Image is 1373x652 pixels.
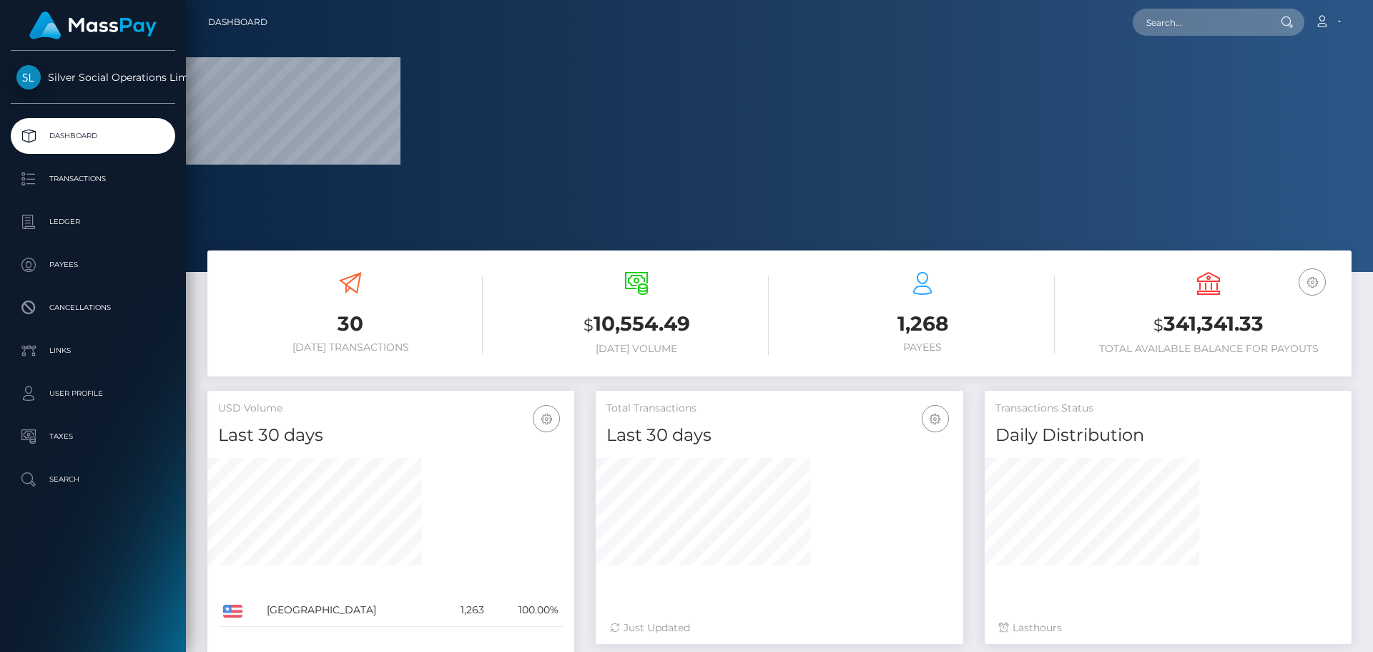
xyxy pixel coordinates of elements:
small: $ [1153,315,1163,335]
p: User Profile [16,383,169,404]
h3: 30 [218,310,483,338]
small: $ [584,315,594,335]
a: Links [11,333,175,369]
a: Ledger [11,204,175,240]
td: 1,263 [439,594,489,627]
p: Cancellations [16,297,169,318]
p: Transactions [16,168,169,190]
a: Taxes [11,419,175,454]
h6: [DATE] Volume [504,343,769,355]
h4: Daily Distribution [995,423,1341,448]
h5: Total Transactions [606,402,952,416]
img: US.png [223,605,242,618]
img: Silver Social Operations Limited [16,65,41,89]
h5: Transactions Status [995,402,1341,416]
a: Dashboard [208,7,267,37]
h6: Payees [790,341,1055,354]
h6: [DATE] Transactions [218,341,483,354]
h3: 1,268 [790,310,1055,338]
h4: Last 30 days [606,423,952,448]
p: Links [16,340,169,361]
span: Silver Social Operations Limited [11,71,175,84]
td: 100.00% [489,594,564,627]
a: Cancellations [11,290,175,326]
a: Transactions [11,161,175,197]
div: Last hours [999,621,1337,636]
p: Taxes [16,426,169,447]
h6: Total Available Balance for Payouts [1076,343,1341,355]
p: Payees [16,254,169,276]
div: Just Updated [610,621,948,636]
h3: 10,554.49 [504,310,769,339]
a: Payees [11,247,175,283]
td: [GEOGRAPHIC_DATA] [262,594,439,627]
p: Dashboard [16,125,169,147]
p: Search [16,469,169,490]
a: User Profile [11,376,175,412]
input: Search... [1133,9,1267,36]
a: Search [11,462,175,497]
h4: Last 30 days [218,423,564,448]
h5: USD Volume [218,402,564,416]
p: Ledger [16,211,169,233]
a: Dashboard [11,118,175,154]
img: MassPay Logo [29,11,157,39]
h3: 341,341.33 [1076,310,1341,339]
